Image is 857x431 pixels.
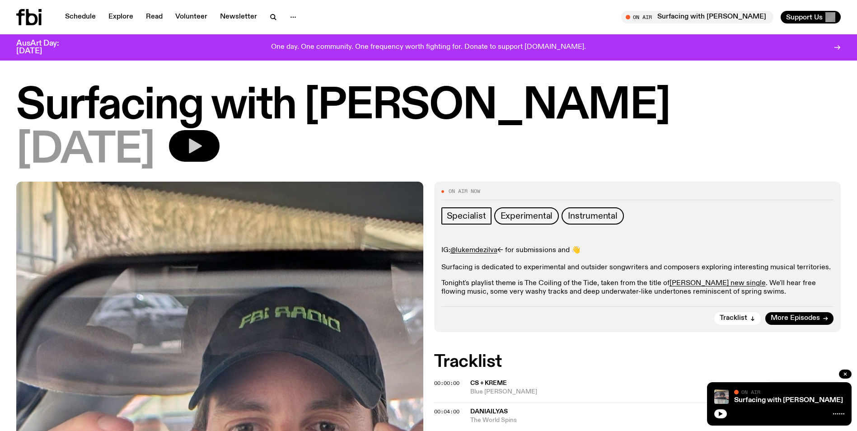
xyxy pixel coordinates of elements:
[434,354,841,370] h2: Tracklist
[434,408,459,415] span: 00:04:00
[720,315,747,322] span: Tracklist
[786,13,823,21] span: Support Us
[434,379,459,387] span: 00:00:00
[470,408,508,415] span: DANIAILYAS
[501,211,553,221] span: Experimental
[271,43,586,52] p: One day. One community. One frequency worth fighting for. Donate to support [DOMAIN_NAME].
[494,207,559,225] a: Experimental
[441,279,834,296] p: Tonight's playlist theme is The Coiling of the Tide, taken from the title of . We'll hear free fl...
[16,86,841,126] h1: Surfacing with [PERSON_NAME]
[734,397,843,404] a: Surfacing with [PERSON_NAME]
[16,40,74,55] h3: AusArt Day: [DATE]
[562,207,624,225] a: Instrumental
[450,247,497,254] a: @lukemdezilva
[670,280,766,287] a: [PERSON_NAME] new single
[60,11,101,23] a: Schedule
[771,315,820,322] span: More Episodes
[16,130,155,171] span: [DATE]
[140,11,168,23] a: Read
[765,312,834,325] a: More Episodes
[568,211,618,221] span: Instrumental
[441,246,834,272] p: IG: <- for submissions and 👋 Surfacing is dedicated to experimental and outsider songwriters and ...
[781,11,841,23] button: Support Us
[215,11,262,23] a: Newsletter
[441,207,492,225] a: Specialist
[449,189,480,194] span: On Air Now
[470,380,507,386] span: CS + Kreme
[714,312,761,325] button: Tracklist
[470,388,762,396] span: Blue [PERSON_NAME]
[103,11,139,23] a: Explore
[170,11,213,23] a: Volunteer
[447,211,486,221] span: Specialist
[767,381,841,390] span: [GEOGRAPHIC_DATA]
[621,11,773,23] button: On AirSurfacing with [PERSON_NAME]
[470,416,841,425] span: The World Spins
[741,389,760,395] span: On Air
